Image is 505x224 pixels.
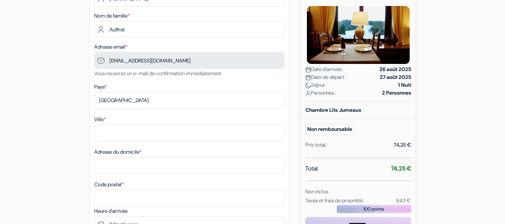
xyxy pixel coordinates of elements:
label: Ville [94,116,106,123]
img: user_icon.svg [305,90,311,96]
span: Total: [305,164,318,173]
span: 100 points [363,206,384,212]
b: Chambre Lits Jumeaux [305,107,361,113]
img: moon.svg [305,83,311,88]
strong: 2 Personnes [382,89,411,97]
label: Nom de famille [94,12,130,20]
span: Personnes : [305,89,336,97]
div: Prix total : [305,141,328,149]
strong: 26 août 2025 [379,65,411,73]
span: Date d'arrivée : [305,65,344,73]
label: Adresse email [94,43,127,51]
small: 9,43 € [396,197,411,204]
small: Vous recevrez un e-mail de confirmation immédiatement [94,70,221,77]
strong: 74,25 € [391,165,411,172]
strong: 27 août 2025 [380,73,411,81]
label: Heure d'arrivée [94,207,127,215]
span: Séjour : [305,81,327,89]
small: Non inclus [305,188,328,195]
img: calendar.svg [305,75,311,80]
label: Adresse du domicile [94,148,142,156]
input: Entrer adresse e-mail [94,52,284,69]
img: calendar.svg [305,67,311,73]
input: Entrer le nom de famille [94,21,284,38]
label: Pays [94,83,107,91]
span: Date de départ : [305,73,347,81]
small: Non remboursable [305,123,354,135]
strong: 1 Nuit [398,81,411,89]
div: 74,25 € [394,141,411,149]
small: Taxes et frais de propriété: [305,197,364,204]
label: Code postal [94,181,124,188]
